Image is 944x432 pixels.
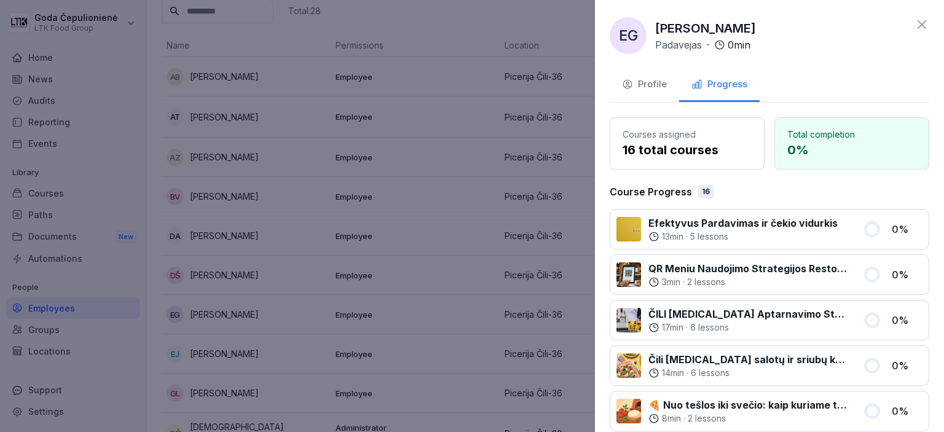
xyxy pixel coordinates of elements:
[610,17,647,54] div: EG
[892,358,922,373] p: 0 %
[662,276,680,288] p: 3 min
[655,37,702,52] p: Padavejas
[728,37,750,52] p: 0 min
[787,141,916,159] p: 0 %
[622,77,667,92] div: Profile
[623,141,752,159] p: 16 total courses
[892,313,922,328] p: 0 %
[648,367,848,379] div: ·
[610,69,679,102] button: Profile
[691,77,747,92] div: Progress
[655,19,756,37] p: [PERSON_NAME]
[690,321,729,334] p: 6 lessons
[691,367,730,379] p: 6 lessons
[648,352,848,367] p: Čili [MEDICAL_DATA] salotų ir sriubų kategorijų testas
[662,321,683,334] p: 17 min
[690,230,728,243] p: 5 lessons
[655,37,750,52] div: ·
[648,412,848,425] div: ·
[687,276,725,288] p: 2 lessons
[648,398,848,412] p: 🍕 Nuo tešlos iki svečio: kaip kuriame tobulą picą kasdien
[623,128,752,141] p: Courses assigned
[662,230,683,243] p: 13 min
[662,367,684,379] p: 14 min
[892,267,922,282] p: 0 %
[688,412,726,425] p: 2 lessons
[698,185,714,198] div: 16
[892,404,922,418] p: 0 %
[648,216,838,230] p: Efektyvus Pardavimas ir čekio vidurkis
[648,307,848,321] p: ČILI [MEDICAL_DATA] Aptarnavimo Standartai
[679,69,760,102] button: Progress
[648,276,848,288] div: ·
[892,222,922,237] p: 0 %
[610,184,692,199] p: Course Progress
[648,261,848,276] p: QR Meniu Naudojimo Strategijos Restoranuose
[648,230,838,243] div: ·
[648,321,848,334] div: ·
[662,412,681,425] p: 8 min
[787,128,916,141] p: Total completion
